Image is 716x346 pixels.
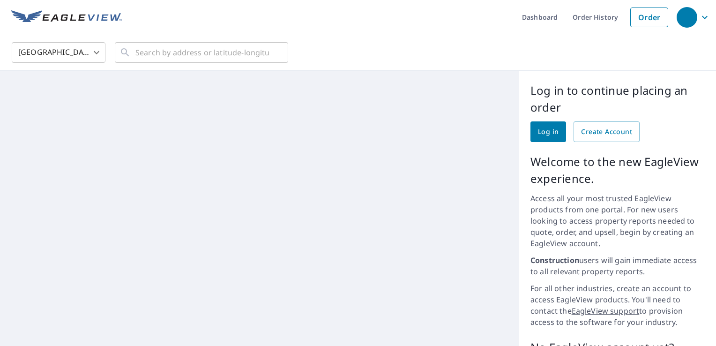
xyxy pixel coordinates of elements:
[530,255,705,277] p: users will gain immediate access to all relevant property reports.
[581,126,632,138] span: Create Account
[135,39,269,66] input: Search by address or latitude-longitude
[572,306,640,316] a: EagleView support
[574,121,640,142] a: Create Account
[12,39,105,66] div: [GEOGRAPHIC_DATA]
[530,193,705,249] p: Access all your most trusted EagleView products from one portal. For new users looking to access ...
[530,153,705,187] p: Welcome to the new EagleView experience.
[530,283,705,328] p: For all other industries, create an account to access EagleView products. You'll need to contact ...
[530,121,566,142] a: Log in
[530,82,705,116] p: Log in to continue placing an order
[538,126,559,138] span: Log in
[530,255,579,265] strong: Construction
[11,10,122,24] img: EV Logo
[630,8,668,27] a: Order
